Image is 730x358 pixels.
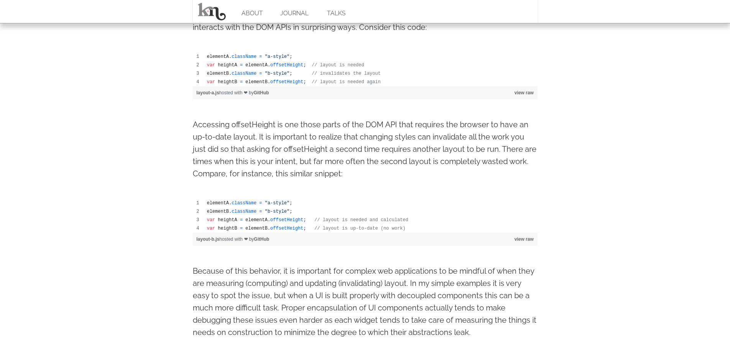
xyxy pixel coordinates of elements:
[312,62,364,68] span: // layout is needed
[218,226,237,231] span: heightB
[270,217,303,223] span: offsetHeight
[207,79,215,85] span: var
[218,217,237,223] span: heightA
[246,79,268,85] span: elementB
[303,226,306,231] span: ;
[265,200,290,206] span: "a-style"
[229,209,231,214] span: .
[514,90,533,95] a: view raw
[207,217,215,223] span: var
[193,233,538,246] div: hosted with ❤ by
[312,79,381,85] span: // layout is needed again
[315,217,408,223] span: // layout is needed and calculated
[207,71,229,76] span: elementB
[246,217,268,223] span: elementA
[232,71,257,76] span: className
[303,79,306,85] span: ;
[267,62,270,68] span: .
[290,54,292,59] span: ;
[267,226,270,231] span: .
[240,226,243,231] span: =
[207,226,215,231] span: var
[232,54,257,59] span: className
[303,217,306,223] span: ;
[232,209,257,214] span: className
[246,226,268,231] span: elementB
[303,62,306,68] span: ;
[240,62,243,68] span: =
[197,90,219,95] a: layout-a.js
[259,54,262,59] span: =
[259,71,262,76] span: =
[265,71,290,76] span: "b-style"
[218,62,237,68] span: heightA
[290,200,292,206] span: ;
[265,209,290,214] span: "b-style"
[267,217,270,223] span: .
[267,79,270,85] span: .
[290,209,292,214] span: ;
[270,79,303,85] span: offsetHeight
[218,79,237,85] span: heightB
[193,118,538,180] p: Accessing offsetHeight is one those parts of the DOM API that requires the browser to have an up-...
[514,236,533,242] a: view raw
[207,62,215,68] span: var
[207,209,229,214] span: elementB
[207,54,229,59] span: elementA
[229,200,231,206] span: .
[315,226,406,231] span: // layout is up-to-date (no work)
[193,199,538,233] div: layout-b.js content, created by kellegous on 11:52AM on January 23, 2013.
[207,200,229,206] span: elementA
[270,62,303,68] span: offsetHeight
[290,71,292,76] span: ;
[197,236,220,242] a: layout-b.js
[246,62,268,68] span: elementA
[270,226,303,231] span: offsetHeight
[193,265,538,338] p: Because of this behavior, it is important for complex web applications to be mindful of when they...
[254,90,269,95] a: GitHub
[259,200,262,206] span: =
[193,86,538,99] div: hosted with ❤ by
[259,209,262,214] span: =
[232,200,257,206] span: className
[240,79,243,85] span: =
[229,54,231,59] span: .
[254,236,269,242] a: GitHub
[240,217,243,223] span: =
[229,71,231,76] span: .
[312,71,381,76] span: // invalidates the layout
[193,53,538,86] div: layout-a.js content, created by kellegous on 11:46AM on January 23, 2013.
[265,54,290,59] span: "a-style"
